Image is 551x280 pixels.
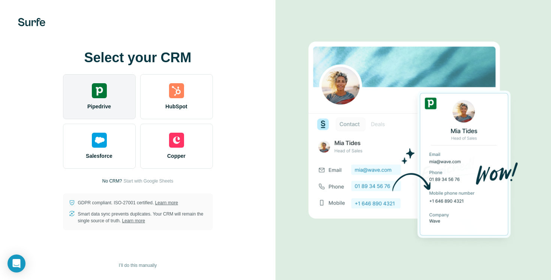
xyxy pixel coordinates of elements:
p: Smart data sync prevents duplicates. Your CRM will remain the single source of truth. [78,211,207,224]
span: I’ll do this manually [119,262,157,269]
img: salesforce's logo [92,133,107,148]
img: Surfe's logo [18,18,45,26]
img: hubspot's logo [169,83,184,98]
img: copper's logo [169,133,184,148]
span: Pipedrive [87,103,111,110]
p: GDPR compliant. ISO-27001 certified. [78,199,178,206]
p: No CRM? [102,178,122,184]
button: Start with Google Sheets [123,178,173,184]
img: PIPEDRIVE image [308,29,518,252]
span: Salesforce [86,152,112,160]
div: Open Intercom Messenger [7,255,25,273]
a: Learn more [122,218,145,223]
button: I’ll do this manually [114,260,162,271]
h1: Select your CRM [63,50,213,65]
span: HubSpot [165,103,187,110]
a: Learn more [155,200,178,205]
span: Copper [167,152,186,160]
img: pipedrive's logo [92,83,107,98]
